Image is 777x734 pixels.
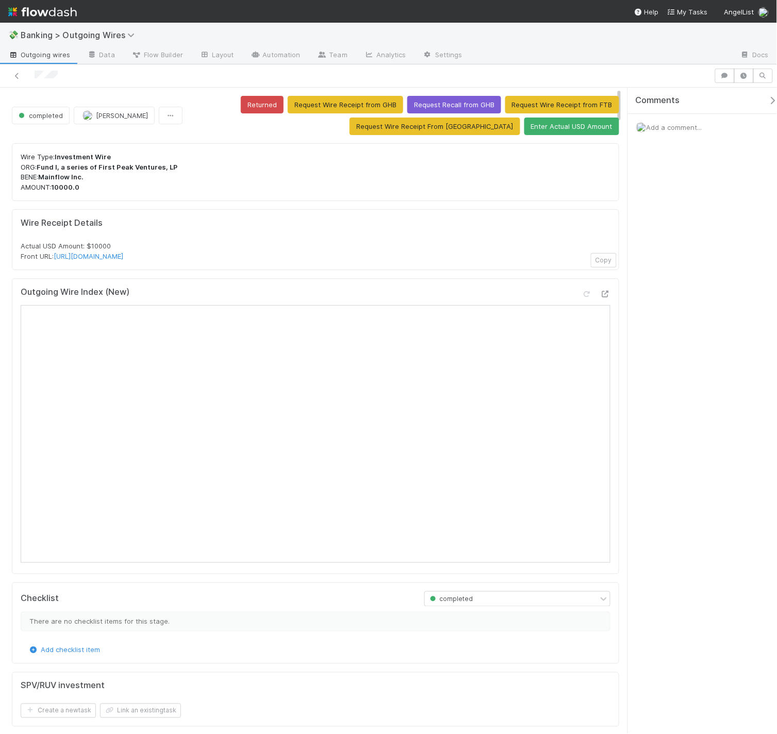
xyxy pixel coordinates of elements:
a: My Tasks [667,7,708,17]
h5: Checklist [21,594,59,604]
span: Banking > Outgoing Wires [21,30,140,40]
span: completed [428,595,473,603]
button: Copy [591,253,617,268]
strong: Fund I, a series of First Peak Ventures, LP [37,163,178,171]
span: Comments [636,95,680,106]
span: [PERSON_NAME] [96,111,148,120]
strong: 10000.0 [51,183,79,191]
span: Outgoing wires [8,49,70,60]
a: Layout [191,47,242,64]
span: Actual USD Amount: $10000 Front URL: [21,242,123,260]
img: logo-inverted-e16ddd16eac7371096b0.svg [8,3,77,21]
img: avatar_3ada3d7a-7184-472b-a6ff-1830e1bb1afd.png [82,110,93,121]
a: Data [78,47,123,64]
h5: SPV/RUV investment [21,681,105,691]
a: Flow Builder [123,47,191,64]
strong: Investment Wire [55,153,111,161]
span: My Tasks [667,8,708,16]
strong: Mainflow Inc. [38,173,84,181]
button: Request Wire Receipt From [GEOGRAPHIC_DATA] [350,118,520,135]
div: Help [634,7,659,17]
h5: Outgoing Wire Index (New) [21,287,129,297]
h5: Wire Receipt Details [21,218,610,228]
a: Settings [415,47,471,64]
button: [PERSON_NAME] [74,107,155,124]
span: 💸 [8,30,19,39]
span: completed [16,111,63,120]
img: avatar_c6c9a18c-a1dc-4048-8eac-219674057138.png [758,7,769,18]
a: Docs [732,47,777,64]
button: Returned [241,96,284,113]
div: There are no checklist items for this stage. [21,612,610,631]
span: Add a comment... [647,123,702,131]
a: Team [309,47,356,64]
span: Flow Builder [131,49,183,60]
button: completed [12,107,70,124]
a: [URL][DOMAIN_NAME] [54,252,123,260]
a: Automation [242,47,309,64]
span: AngelList [724,8,754,16]
button: Request Wire Receipt from GHB [288,96,403,113]
button: Link an existingtask [100,704,181,718]
a: Add checklist item [28,646,100,654]
button: Create a newtask [21,704,96,718]
p: Wire Type: ORG: BENE: AMOUNT: [21,152,610,192]
button: Enter Actual USD Amount [524,118,619,135]
a: Analytics [356,47,415,64]
img: avatar_c6c9a18c-a1dc-4048-8eac-219674057138.png [636,122,647,132]
button: Request Wire Receipt from FTB [505,96,619,113]
button: Request Recall from GHB [407,96,501,113]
